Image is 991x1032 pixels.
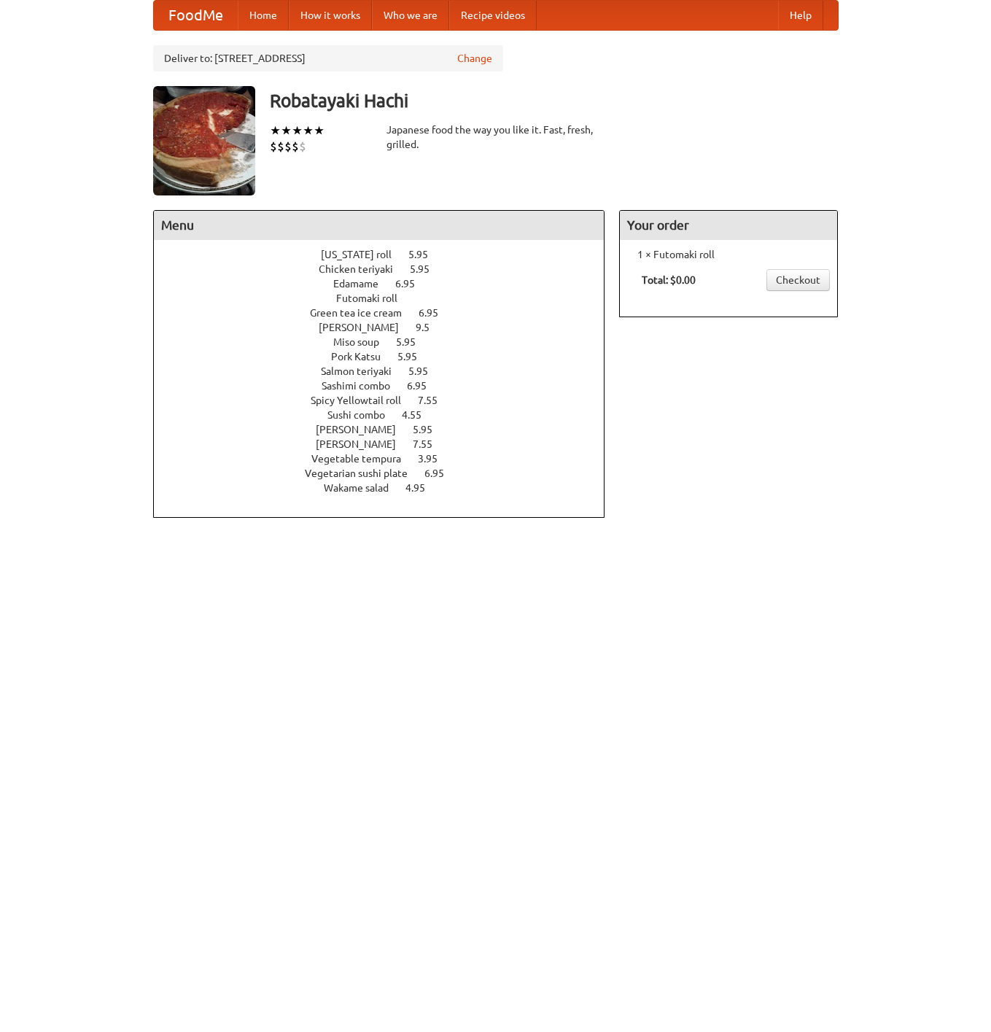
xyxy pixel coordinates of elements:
[778,1,823,30] a: Help
[319,263,456,275] a: Chicken teriyaki 5.95
[418,453,452,465] span: 3.95
[324,482,403,494] span: Wakame salad
[333,336,443,348] a: Miso soup 5.95
[292,123,303,139] li: ★
[319,322,456,333] a: [PERSON_NAME] 9.5
[397,351,432,362] span: 5.95
[408,249,443,260] span: 5.95
[386,123,605,152] div: Japanese food the way you like it. Fast, fresh, grilled.
[372,1,449,30] a: Who we are
[322,380,454,392] a: Sashimi combo 6.95
[311,453,465,465] a: Vegetable tempura 3.95
[321,365,406,377] span: Salmon teriyaki
[305,467,471,479] a: Vegetarian sushi plate 6.95
[154,1,238,30] a: FoodMe
[322,380,405,392] span: Sashimi combo
[303,123,314,139] li: ★
[281,123,292,139] li: ★
[766,269,830,291] a: Checkout
[270,86,839,115] h3: Robatayaki Hachi
[413,438,447,450] span: 7.55
[642,274,696,286] b: Total: $0.00
[316,424,411,435] span: [PERSON_NAME]
[407,380,441,392] span: 6.95
[620,211,837,240] h4: Your order
[316,438,411,450] span: [PERSON_NAME]
[319,322,413,333] span: [PERSON_NAME]
[305,467,422,479] span: Vegetarian sushi plate
[284,139,292,155] li: $
[396,336,430,348] span: 5.95
[316,438,459,450] a: [PERSON_NAME] 7.55
[408,365,443,377] span: 5.95
[395,278,430,290] span: 6.95
[419,307,453,319] span: 6.95
[319,263,408,275] span: Chicken teriyaki
[418,395,452,406] span: 7.55
[277,139,284,155] li: $
[327,409,400,421] span: Sushi combo
[238,1,289,30] a: Home
[405,482,440,494] span: 4.95
[311,395,465,406] a: Spicy Yellowtail roll 7.55
[331,351,395,362] span: Pork Katsu
[333,336,394,348] span: Miso soup
[310,307,465,319] a: Green tea ice cream 6.95
[336,292,412,304] span: Futomaki roll
[324,482,452,494] a: Wakame salad 4.95
[292,139,299,155] li: $
[270,139,277,155] li: $
[299,139,306,155] li: $
[424,467,459,479] span: 6.95
[333,278,442,290] a: Edamame 6.95
[331,351,444,362] a: Pork Katsu 5.95
[311,453,416,465] span: Vegetable tempura
[270,123,281,139] li: ★
[416,322,444,333] span: 9.5
[402,409,436,421] span: 4.55
[310,307,416,319] span: Green tea ice cream
[316,424,459,435] a: [PERSON_NAME] 5.95
[627,247,830,262] li: 1 × Futomaki roll
[457,51,492,66] a: Change
[314,123,324,139] li: ★
[327,409,448,421] a: Sushi combo 4.55
[410,263,444,275] span: 5.95
[153,45,503,71] div: Deliver to: [STREET_ADDRESS]
[449,1,537,30] a: Recipe videos
[154,211,605,240] h4: Menu
[289,1,372,30] a: How it works
[153,86,255,195] img: angular.jpg
[413,424,447,435] span: 5.95
[311,395,416,406] span: Spicy Yellowtail roll
[333,278,393,290] span: Edamame
[336,292,439,304] a: Futomaki roll
[321,365,455,377] a: Salmon teriyaki 5.95
[321,249,406,260] span: [US_STATE] roll
[321,249,455,260] a: [US_STATE] roll 5.95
